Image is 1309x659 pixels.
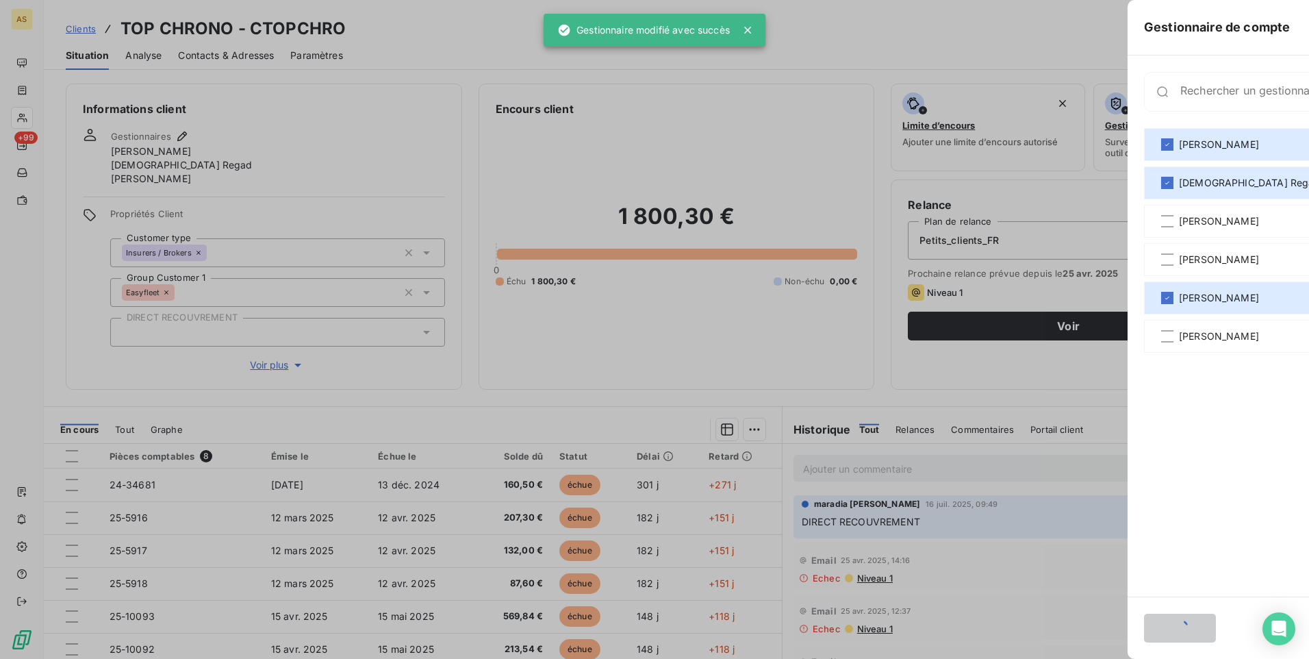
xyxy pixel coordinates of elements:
span: [PERSON_NAME] [1179,253,1259,266]
div: Open Intercom Messenger [1262,612,1295,645]
button: Valider [1144,614,1216,643]
span: [PERSON_NAME] [1179,291,1259,305]
span: [PERSON_NAME] [1179,214,1259,228]
span: [PERSON_NAME] [1179,329,1259,343]
span: [PERSON_NAME] [1179,138,1259,151]
h5: Gestionnaire de compte [1144,18,1290,37]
